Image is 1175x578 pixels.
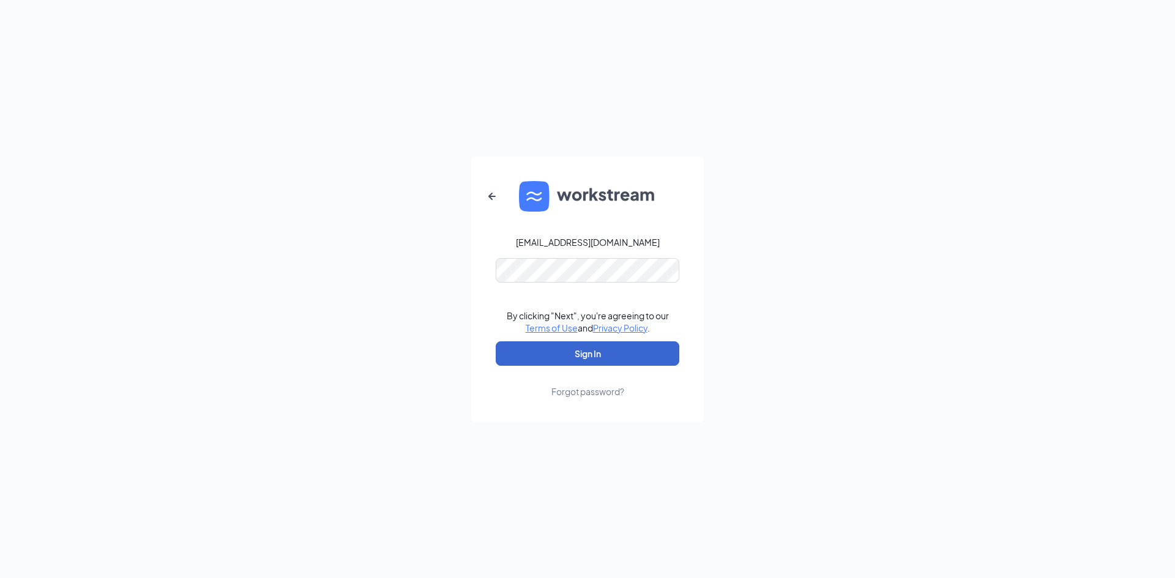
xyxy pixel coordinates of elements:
[593,322,647,333] a: Privacy Policy
[526,322,578,333] a: Terms of Use
[496,341,679,366] button: Sign In
[507,309,669,334] div: By clicking "Next", you're agreeing to our and .
[551,366,624,398] a: Forgot password?
[551,385,624,398] div: Forgot password?
[516,236,660,248] div: [EMAIL_ADDRESS][DOMAIN_NAME]
[477,182,507,211] button: ArrowLeftNew
[485,189,499,204] svg: ArrowLeftNew
[519,181,656,212] img: WS logo and Workstream text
